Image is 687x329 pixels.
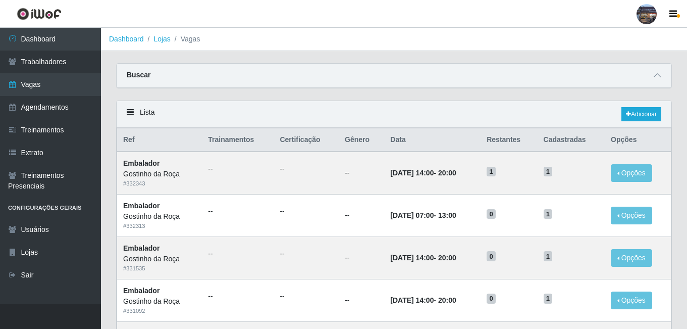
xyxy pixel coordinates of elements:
[171,34,200,44] li: Vagas
[123,307,196,315] div: # 331092
[123,159,160,167] strong: Embalador
[384,128,481,152] th: Data
[611,207,652,224] button: Opções
[123,287,160,295] strong: Embalador
[280,164,333,174] ul: --
[390,211,434,219] time: [DATE] 07:00
[605,128,671,152] th: Opções
[544,294,553,304] span: 1
[544,251,553,261] span: 1
[611,164,652,182] button: Opções
[339,237,384,279] td: --
[621,107,661,121] a: Adicionar
[390,169,456,177] strong: -
[544,209,553,219] span: 1
[438,211,456,219] time: 13:00
[153,35,170,43] a: Lojas
[339,195,384,237] td: --
[109,35,144,43] a: Dashboard
[123,179,196,188] div: # 332343
[123,202,160,210] strong: Embalador
[280,291,333,302] ul: --
[123,264,196,273] div: # 331535
[208,291,268,302] ul: --
[123,169,196,179] div: Gostinho da Roça
[611,292,652,309] button: Opções
[123,222,196,230] div: # 332313
[202,128,274,152] th: Trainamentos
[487,294,496,304] span: 0
[538,128,605,152] th: Cadastradas
[280,249,333,259] ul: --
[339,279,384,321] td: --
[117,128,202,152] th: Ref
[123,244,160,252] strong: Embalador
[274,128,339,152] th: Certificação
[17,8,62,20] img: CoreUI Logo
[487,167,496,177] span: 1
[438,296,456,304] time: 20:00
[123,296,196,307] div: Gostinho da Roça
[339,128,384,152] th: Gênero
[280,206,333,217] ul: --
[390,254,456,262] strong: -
[438,254,456,262] time: 20:00
[339,152,384,194] td: --
[438,169,456,177] time: 20:00
[390,296,434,304] time: [DATE] 14:00
[208,206,268,217] ul: --
[390,169,434,177] time: [DATE] 14:00
[611,249,652,267] button: Opções
[390,296,456,304] strong: -
[481,128,537,152] th: Restantes
[487,251,496,261] span: 0
[127,71,150,79] strong: Buscar
[390,254,434,262] time: [DATE] 14:00
[208,164,268,174] ul: --
[117,101,671,128] div: Lista
[123,211,196,222] div: Gostinho da Roça
[544,167,553,177] span: 1
[123,254,196,264] div: Gostinho da Roça
[101,28,687,51] nav: breadcrumb
[208,249,268,259] ul: --
[487,209,496,219] span: 0
[390,211,456,219] strong: -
